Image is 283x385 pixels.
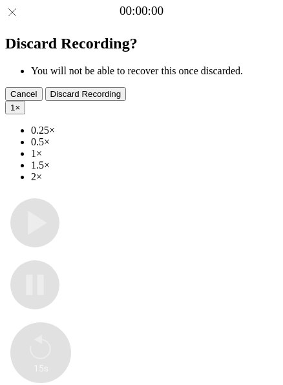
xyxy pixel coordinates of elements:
li: 2× [31,171,278,183]
button: Discard Recording [45,87,127,101]
li: 1.5× [31,160,278,171]
a: 00:00:00 [120,4,163,18]
h2: Discard Recording? [5,35,278,52]
li: 1× [31,148,278,160]
button: Cancel [5,87,43,101]
li: You will not be able to recover this once discarded. [31,65,278,77]
span: 1 [10,103,15,112]
li: 0.5× [31,136,278,148]
li: 0.25× [31,125,278,136]
button: 1× [5,101,25,114]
